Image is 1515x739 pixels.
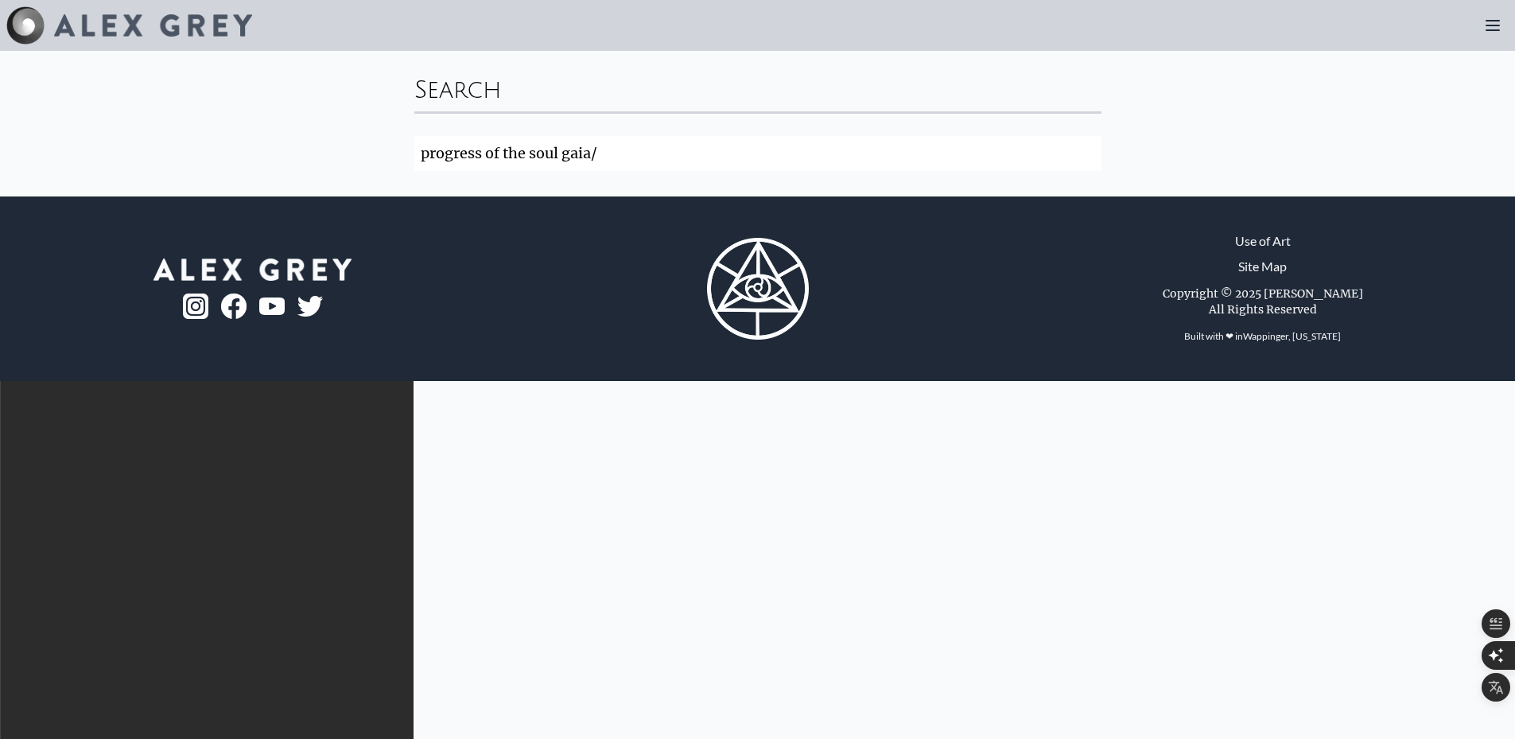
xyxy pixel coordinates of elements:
a: Wappinger, [US_STATE] [1243,330,1341,342]
div: All Rights Reserved [1209,301,1317,317]
a: Use of Art [1235,231,1291,251]
img: fb-logo.png [221,294,247,319]
img: ig-logo.png [183,294,208,319]
img: twitter-logo.png [297,296,323,317]
img: youtube-logo.png [259,298,285,316]
a: Site Map [1238,257,1287,276]
div: Search [414,64,1101,111]
div: Built with ❤ in [1178,324,1347,349]
div: Copyright © 2025 [PERSON_NAME] [1163,286,1363,301]
input: Search... [414,136,1101,171]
